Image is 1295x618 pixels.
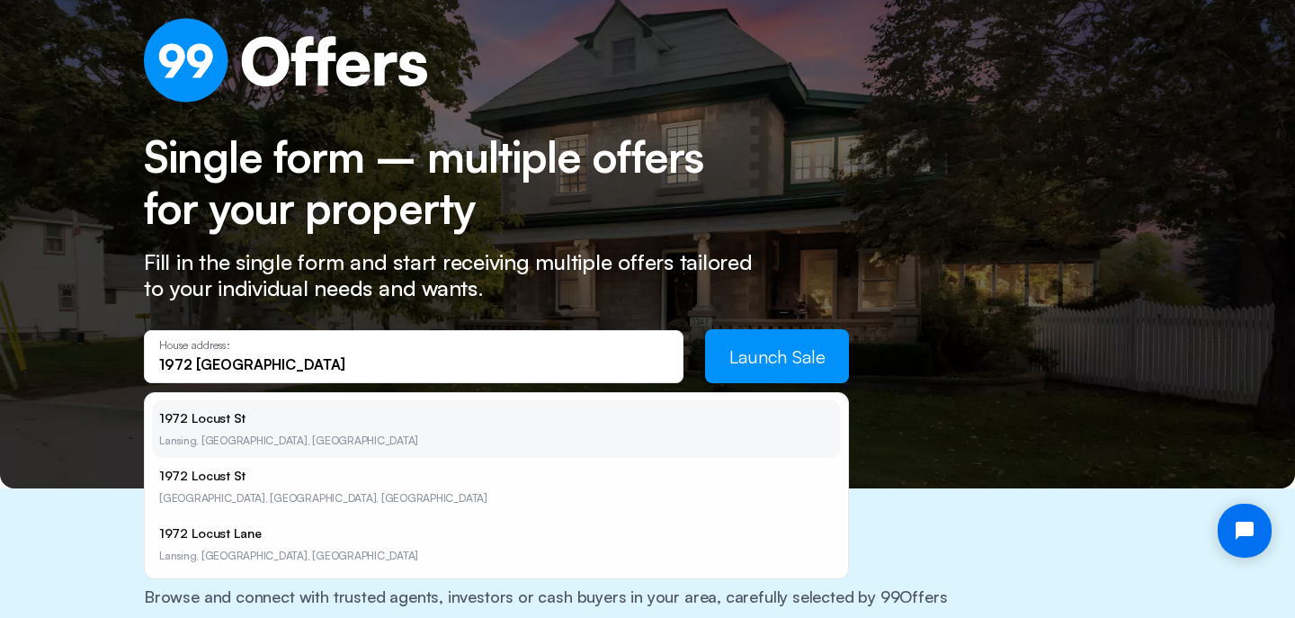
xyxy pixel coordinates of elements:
[705,329,849,383] button: Launch Sale
[159,354,668,374] input: Enter address...
[159,339,668,352] p: House address:
[152,400,841,458] li: 1972 Locust St
[159,434,418,447] span: Lansing, [GEOGRAPHIC_DATA], [GEOGRAPHIC_DATA]
[159,549,418,562] span: Lansing, [GEOGRAPHIC_DATA], [GEOGRAPHIC_DATA]
[152,515,841,573] li: 1972 Locust Lane
[159,491,487,505] span: [GEOGRAPHIC_DATA], [GEOGRAPHIC_DATA], [GEOGRAPHIC_DATA]
[729,345,826,368] span: Launch Sale
[144,249,773,301] p: Fill in the single form and start receiving multiple offers tailored to your individual needs and...
[1202,488,1287,573] iframe: Tidio Chat
[152,458,841,515] li: 1972 Locust St
[144,131,742,235] h2: Single form – multiple offers for your property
